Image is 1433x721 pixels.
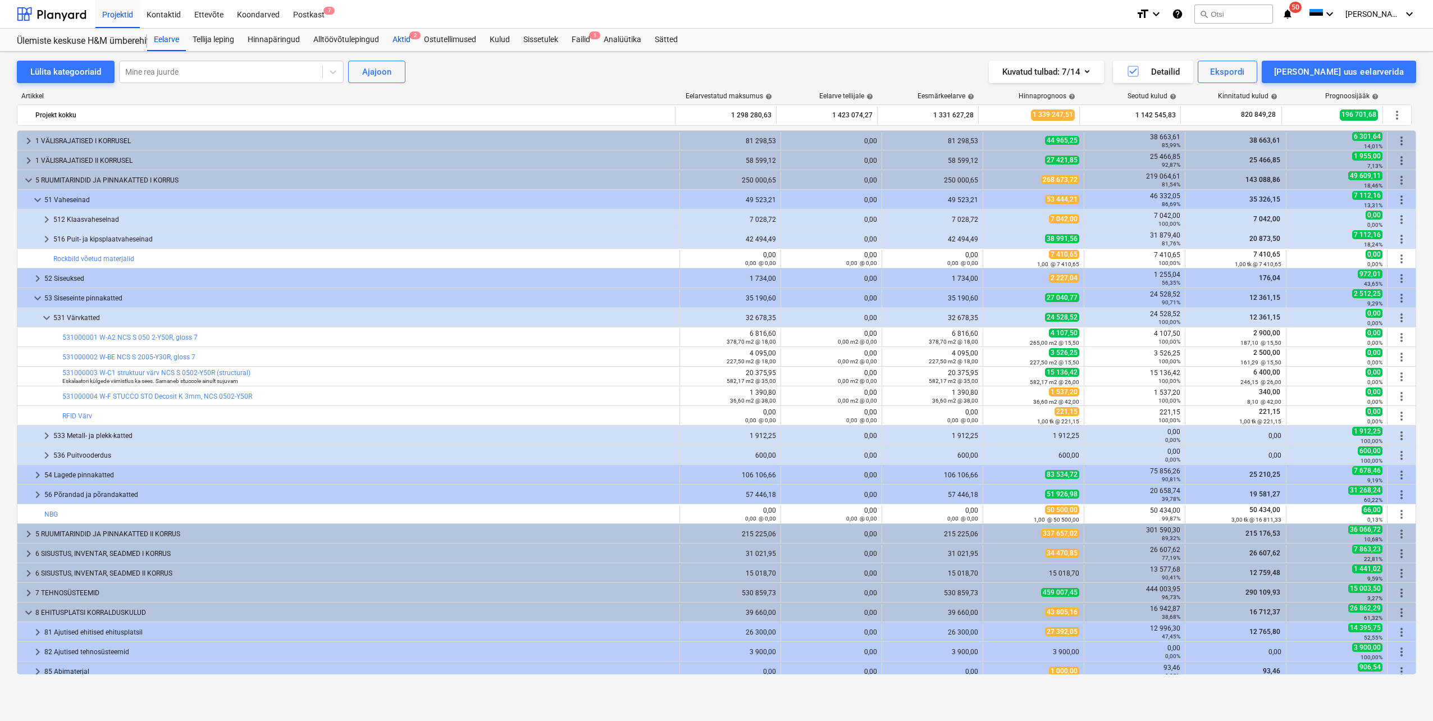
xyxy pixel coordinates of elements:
a: Tellija leping [186,29,241,51]
span: Rohkem tegevusi [1395,232,1408,246]
span: [PERSON_NAME] [1345,10,1402,19]
span: 27 040,77 [1045,293,1079,302]
div: Analüütika [597,29,648,51]
div: 24 528,52 [1089,290,1180,306]
div: 4 095,00 [887,349,978,365]
span: 1 339 247,51 [1031,109,1075,120]
small: 100,00% [1158,221,1180,227]
div: Sissetulek [517,29,565,51]
div: 25 466,85 [1089,153,1180,168]
div: Lülita kategooriaid [30,65,101,79]
div: 31 879,40 [1089,231,1180,247]
span: keyboard_arrow_right [22,154,35,167]
span: 7 410,65 [1252,250,1281,258]
small: 582,17 m2 @ 26,00 [1030,379,1079,385]
span: keyboard_arrow_right [22,527,35,541]
span: 20 873,50 [1248,235,1281,243]
span: keyboard_arrow_right [40,429,53,442]
div: 0,00 [786,196,877,204]
span: Rohkem tegevusi [1395,154,1408,167]
span: 12 361,15 [1248,294,1281,302]
div: 0,00 [786,408,877,424]
span: 221,15 [1055,407,1079,416]
span: 12 361,15 [1248,313,1281,321]
div: 49 523,21 [887,196,978,204]
span: 820 849,28 [1240,110,1277,120]
small: 56,35% [1162,280,1180,286]
span: 2 512,25 [1352,289,1382,298]
div: 7 042,00 [1089,212,1180,227]
span: 50 [1289,2,1302,13]
span: Rohkem tegevusi [1395,291,1408,305]
div: Ajajoon [362,65,391,79]
span: keyboard_arrow_right [31,488,44,501]
span: Rohkem tegevusi [1395,468,1408,482]
div: 1 298 280,63 [680,106,772,124]
div: [PERSON_NAME] uus eelarverida [1274,65,1404,79]
div: 512 Klaasvaheseinad [53,211,675,229]
button: Lülita kategooriaid [17,61,115,83]
div: Hinnaprognoos [1019,92,1075,100]
small: 18,46% [1364,182,1382,189]
span: help [864,93,873,100]
div: 1 734,00 [684,275,776,282]
div: 250 000,65 [887,176,978,184]
span: keyboard_arrow_right [31,626,44,639]
div: 531 Värvkatted [53,309,675,327]
small: 92,87% [1162,162,1180,168]
span: Rohkem tegevusi [1390,108,1404,122]
span: 0,00 [1366,211,1382,220]
div: 1 255,04 [1089,271,1180,286]
div: 4 107,50 [1089,330,1180,345]
small: 81,76% [1162,240,1180,247]
div: 1 VÄLISRAJATISED I KORRUSEL [35,132,675,150]
div: 0,00 [786,349,877,365]
span: Rohkem tegevusi [1395,508,1408,521]
small: 100,00% [1158,398,1180,404]
i: notifications [1282,7,1293,21]
small: 100,00% [1158,260,1180,266]
div: Projekt kokku [35,106,670,124]
div: 0,00 [786,330,877,345]
div: 52 Siseuksed [44,270,675,288]
span: 972,01 [1358,270,1382,279]
div: Eelarve tellijale [819,92,873,100]
div: 1 331 627,28 [882,106,974,124]
div: 1 390,80 [684,389,776,404]
div: 15 136,42 [1089,369,1180,385]
small: 0,00% [1367,399,1382,405]
span: Rohkem tegevusi [1395,213,1408,226]
div: Artikkel [17,92,676,100]
span: 268 673,72 [1041,175,1079,184]
div: Sätted [648,29,684,51]
small: Eskalaatori külgede viimistlus ka sees. Sarnaneb stuccole ainult sujuvam [62,378,238,384]
small: 14,01% [1364,143,1382,149]
small: 0,00% [1367,340,1382,346]
a: 531000002 W-BE NCS S 2005-Y30R, gloss 7 [62,353,195,361]
div: 35 190,60 [887,294,978,302]
span: 1 537,20 [1049,387,1079,396]
span: 35 326,15 [1248,195,1281,203]
span: keyboard_arrow_right [22,567,35,580]
small: 100,00% [1158,358,1180,364]
span: Rohkem tegevusi [1395,645,1408,659]
div: 1 142 545,83 [1084,106,1176,124]
span: 0,00 [1366,250,1382,259]
span: 0,00 [1366,348,1382,357]
span: help [965,93,974,100]
div: 0,00 [786,137,877,145]
div: 0,00 [786,294,877,302]
a: 531000004 W-F STUCCO STO Decosit K 3mm, NCS 0502-Y50R [62,393,252,400]
small: 100,00% [1158,339,1180,345]
span: 1 955,00 [1352,152,1382,161]
span: 7 042,00 [1049,215,1079,223]
span: Rohkem tegevusi [1395,193,1408,207]
div: 7 028,72 [887,216,978,223]
span: keyboard_arrow_down [22,606,35,619]
div: 20 375,95 [887,369,978,385]
span: Rohkem tegevusi [1395,665,1408,678]
small: 90,71% [1162,299,1180,305]
a: Alltöövõtulepingud [307,29,386,51]
button: Ajajoon [348,61,405,83]
span: help [1167,93,1176,100]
